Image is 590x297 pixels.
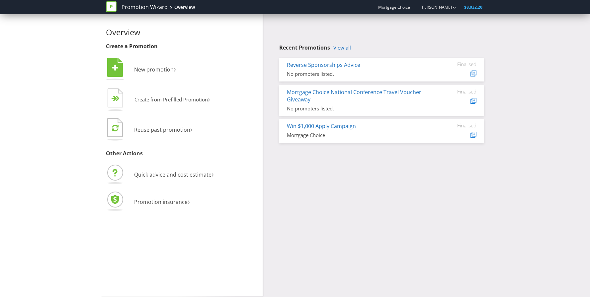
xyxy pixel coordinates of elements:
[437,61,476,67] div: Finalised
[106,44,258,50] h3: Create a Promotion
[134,171,211,178] span: Quick advice and cost estimate
[211,168,214,179] span: ›
[106,151,258,157] h3: Other Actions
[106,171,214,178] a: Quick advice and cost estimate›
[106,198,190,206] a: Promotion insurance›
[287,105,427,112] div: No promoters listed.
[174,63,176,74] span: ›
[437,122,476,128] div: Finalised
[208,94,210,104] span: ›
[116,95,120,102] tspan: 
[287,71,427,77] div: No promoters listed.
[134,198,188,206] span: Promotion insurance
[106,28,258,37] h2: Overview
[122,3,168,11] a: Promotion Wizard
[287,122,356,130] a: Win $1,000 Apply Campaign
[134,96,208,103] span: Create from Prefilled Promotion
[106,87,211,113] button: Create from Prefilled Promotion›
[188,196,190,207] span: ›
[112,124,119,132] tspan: 
[287,88,421,103] a: Mortgage Choice National Conference Travel Voucher Giveaway
[378,4,410,10] span: Mortgage Choice
[287,61,360,69] a: Reverse Sponsorships Advice
[464,4,482,10] span: $8,032.20
[112,64,118,72] tspan: 
[437,88,476,94] div: Finalised
[279,44,330,51] span: Recent Promotions
[134,66,174,73] span: New promotion
[333,45,351,51] a: View all
[190,123,193,134] span: ›
[134,126,190,133] span: Reuse past promotion
[287,132,427,139] div: Mortgage Choice
[414,4,452,10] a: [PERSON_NAME]
[174,4,195,11] div: Overview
